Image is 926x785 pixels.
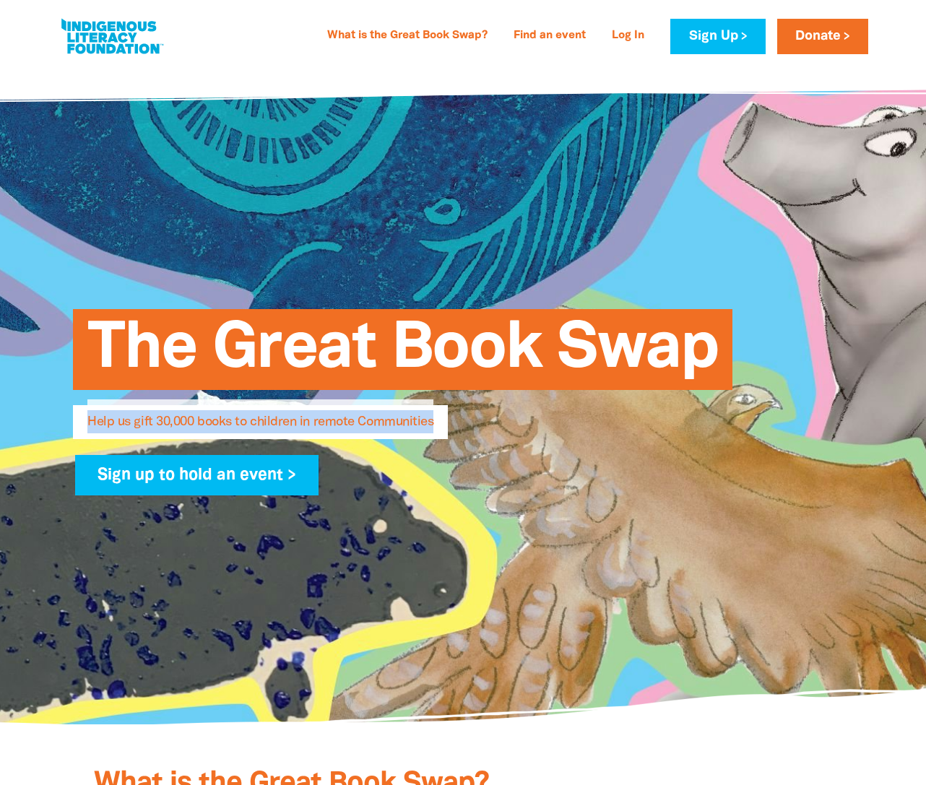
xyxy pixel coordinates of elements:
span: Help us gift 30,000 books to children in remote Communities [87,416,433,439]
a: Sign up to hold an event > [75,455,319,495]
a: Sign Up [670,19,765,54]
span: The Great Book Swap [87,320,718,390]
a: Donate [777,19,868,54]
a: Log In [603,25,653,48]
a: What is the Great Book Swap? [319,25,496,48]
a: Find an event [505,25,594,48]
